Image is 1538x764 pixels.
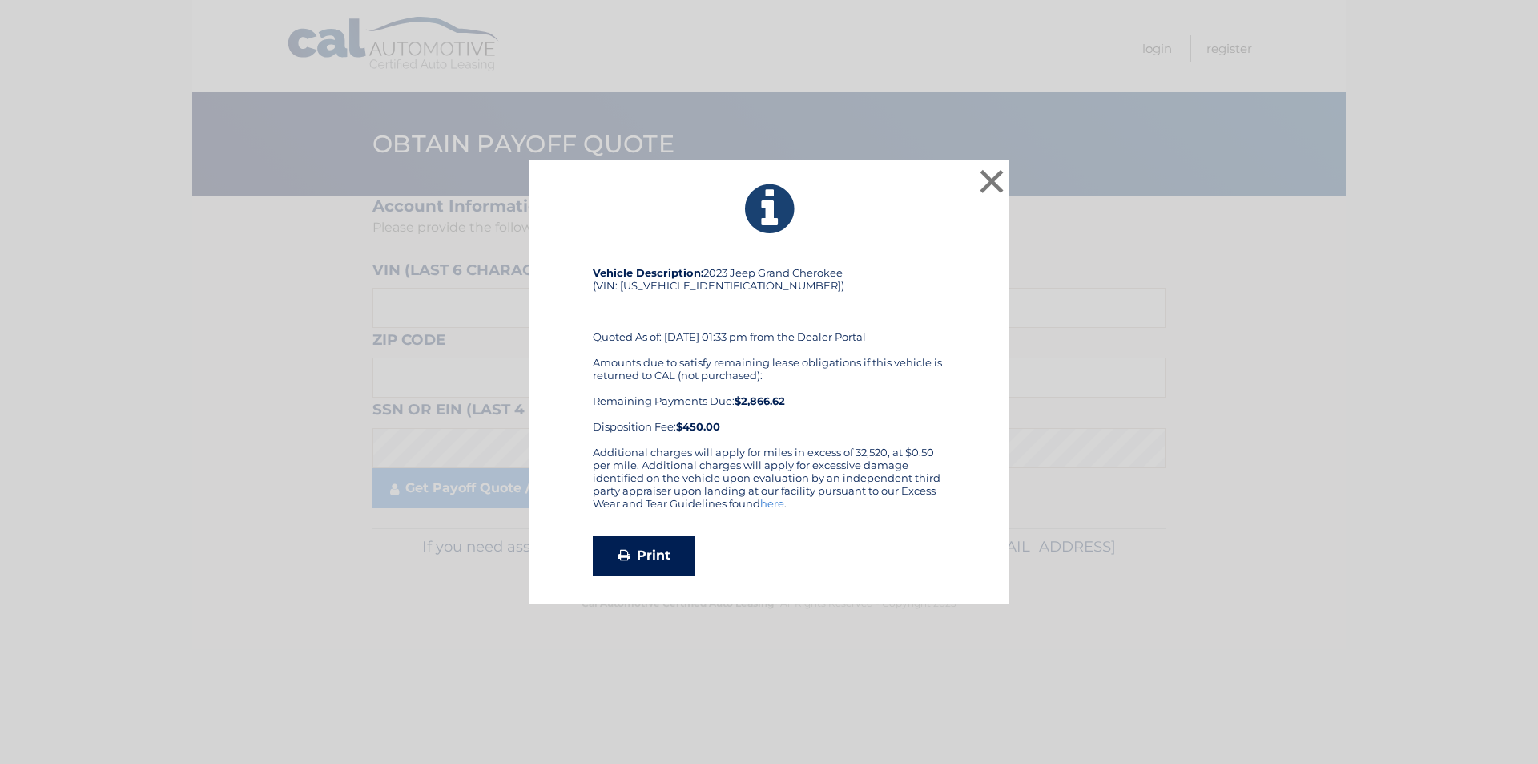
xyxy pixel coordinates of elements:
button: × [976,165,1008,197]
a: Print [593,536,695,576]
div: Amounts due to satisfy remaining lease obligations if this vehicle is returned to CAL (not purcha... [593,356,945,433]
div: 2023 Jeep Grand Cherokee (VIN: [US_VEHICLE_IDENTIFICATION_NUMBER]) Quoted As of: [DATE] 01:33 pm ... [593,266,945,446]
strong: $450.00 [676,420,720,433]
b: $2,866.62 [735,394,785,407]
strong: Vehicle Description: [593,266,703,279]
a: here [760,497,784,510]
div: Additional charges will apply for miles in excess of 32,520, at $0.50 per mile. Additional charge... [593,446,945,523]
